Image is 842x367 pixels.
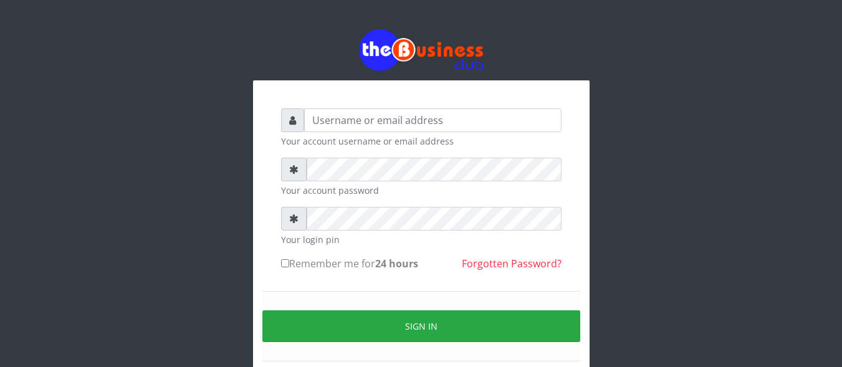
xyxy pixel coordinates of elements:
[281,184,562,197] small: Your account password
[375,257,418,270] b: 24 hours
[262,310,580,342] button: Sign in
[281,233,562,246] small: Your login pin
[281,259,289,267] input: Remember me for24 hours
[281,135,562,148] small: Your account username or email address
[281,256,418,271] label: Remember me for
[462,257,562,270] a: Forgotten Password?
[304,108,562,132] input: Username or email address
